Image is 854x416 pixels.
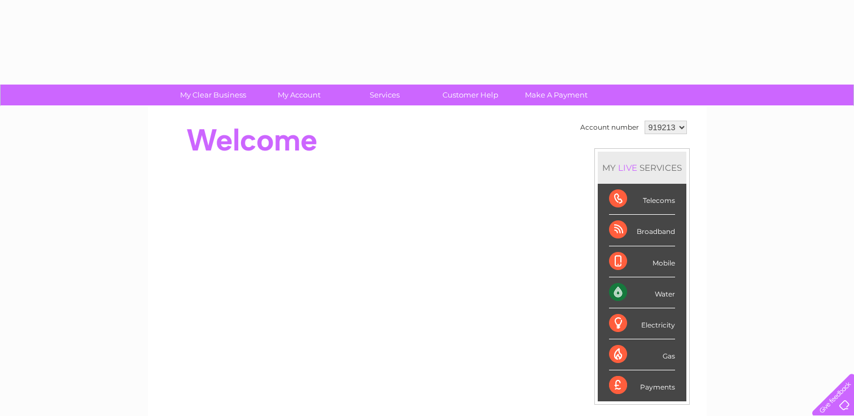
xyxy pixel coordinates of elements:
[609,370,675,401] div: Payments
[609,246,675,277] div: Mobile
[338,85,431,105] a: Services
[609,215,675,246] div: Broadband
[252,85,345,105] a: My Account
[424,85,517,105] a: Customer Help
[598,152,686,184] div: MY SERVICES
[609,184,675,215] div: Telecoms
[616,162,640,173] div: LIVE
[609,308,675,339] div: Electricity
[510,85,603,105] a: Make A Payment
[167,85,260,105] a: My Clear Business
[609,277,675,308] div: Water
[609,339,675,370] div: Gas
[577,118,642,137] td: Account number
